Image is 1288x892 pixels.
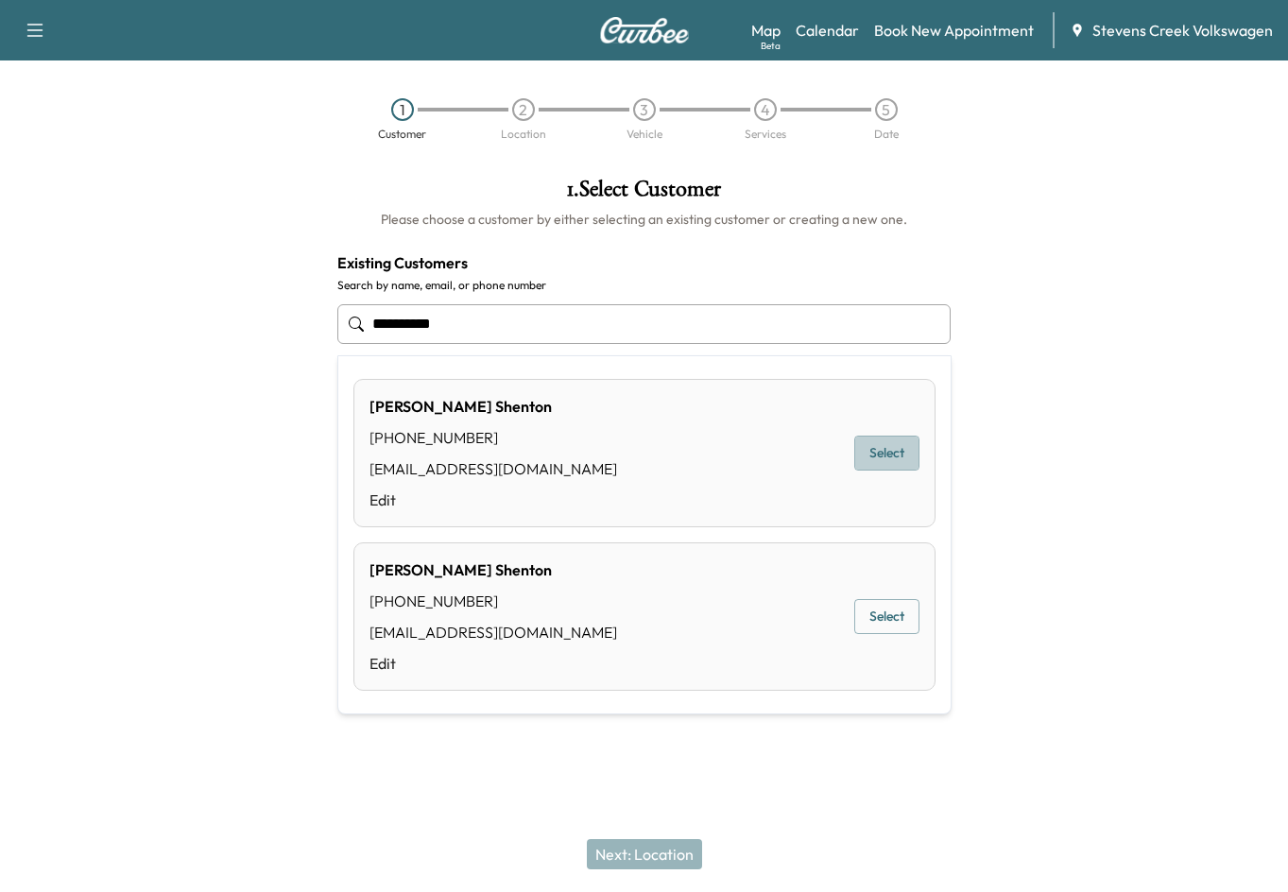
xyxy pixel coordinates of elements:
div: 5 [875,98,898,121]
button: Select [854,599,919,634]
span: Stevens Creek Volkswagen [1092,19,1273,42]
div: [PHONE_NUMBER] [369,426,617,449]
div: 3 [633,98,656,121]
a: MapBeta [751,19,781,42]
a: Edit [369,489,617,511]
h1: 1 . Select Customer [337,178,952,210]
div: 2 [512,98,535,121]
div: [PHONE_NUMBER] [369,590,617,612]
div: [PERSON_NAME] Shenton [369,558,617,581]
div: Beta [761,39,781,53]
label: Search by name, email, or phone number [337,278,952,293]
div: Customer [378,129,426,140]
button: Select [854,436,919,471]
h4: Existing Customers [337,251,952,274]
div: Vehicle [627,129,662,140]
div: 1 [391,98,414,121]
a: Book New Appointment [874,19,1034,42]
div: [EMAIL_ADDRESS][DOMAIN_NAME] [369,457,617,480]
div: [PERSON_NAME] Shenton [369,395,617,418]
div: Date [874,129,899,140]
img: Curbee Logo [599,17,690,43]
div: 4 [754,98,777,121]
a: Edit [369,652,617,675]
div: Location [501,129,546,140]
div: Services [745,129,786,140]
a: Calendar [796,19,859,42]
div: [EMAIL_ADDRESS][DOMAIN_NAME] [369,621,617,643]
h6: Please choose a customer by either selecting an existing customer or creating a new one. [337,210,952,229]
